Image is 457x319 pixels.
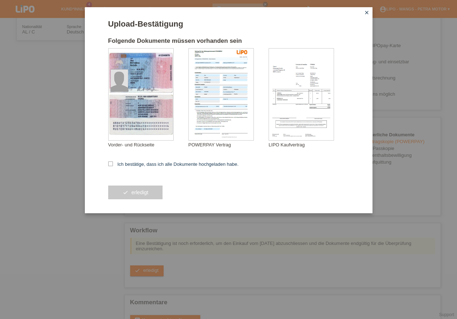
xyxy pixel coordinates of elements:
button: check erledigt [108,186,163,199]
div: POWERPAY Vertrag [188,142,269,147]
img: upload_document_confirmation_type_contract_kkg_whitelabel.png [189,49,253,140]
img: 39073_print.png [237,50,247,54]
i: close [364,10,370,15]
div: Nebih [130,64,166,67]
h2: Folgende Dokumente müssen vorhanden sein [108,37,349,48]
div: LIPO Kaufvertrag [269,142,349,147]
h1: Upload-Bestätigung [108,19,349,28]
div: Binaku [130,61,166,64]
img: upload_document_confirmation_type_id_foreign_empty.png [109,49,173,140]
div: Vorder- und Rückseite [108,142,188,147]
span: erledigt [131,190,148,195]
img: foreign_id_photo_male.png [111,69,128,92]
a: close [362,9,371,17]
label: Ich bestätige, dass ich alle Dokumente hochgeladen habe. [108,161,239,167]
img: upload_document_confirmation_type_receipt_generic.png [269,49,334,140]
i: check [123,190,128,195]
